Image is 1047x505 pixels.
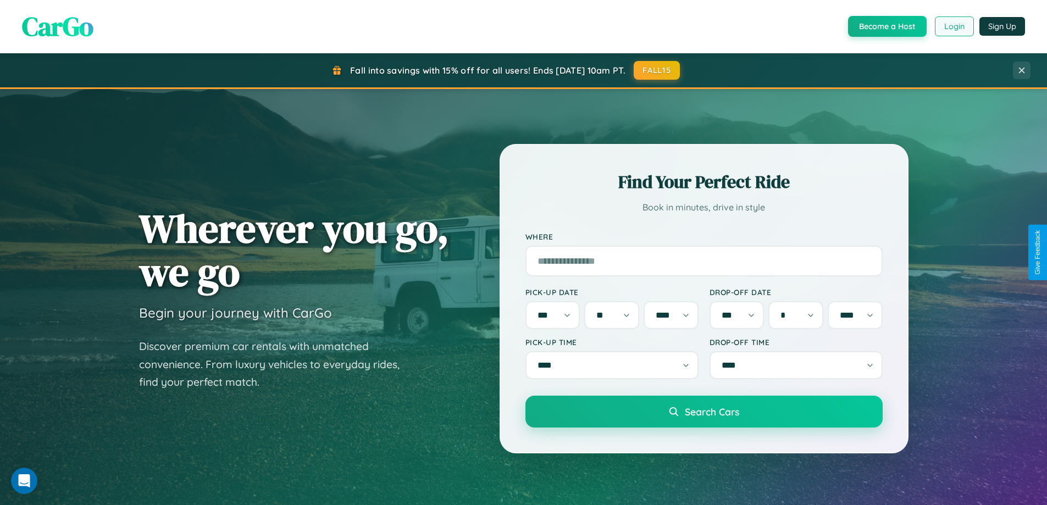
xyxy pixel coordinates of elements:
p: Book in minutes, drive in style [525,199,883,215]
h3: Begin your journey with CarGo [139,304,332,321]
button: Login [935,16,974,36]
button: Sign Up [979,17,1025,36]
span: Fall into savings with 15% off for all users! Ends [DATE] 10am PT. [350,65,625,76]
h1: Wherever you go, we go [139,207,449,293]
button: FALL15 [634,61,680,80]
button: Become a Host [848,16,927,37]
span: Search Cars [685,406,739,418]
label: Drop-off Time [710,337,883,347]
label: Where [525,232,883,241]
iframe: Intercom live chat [11,468,37,494]
div: Give Feedback [1034,230,1042,275]
label: Pick-up Time [525,337,699,347]
span: CarGo [22,8,93,45]
label: Pick-up Date [525,287,699,297]
label: Drop-off Date [710,287,883,297]
button: Search Cars [525,396,883,428]
p: Discover premium car rentals with unmatched convenience. From luxury vehicles to everyday rides, ... [139,337,414,391]
h2: Find Your Perfect Ride [525,170,883,194]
